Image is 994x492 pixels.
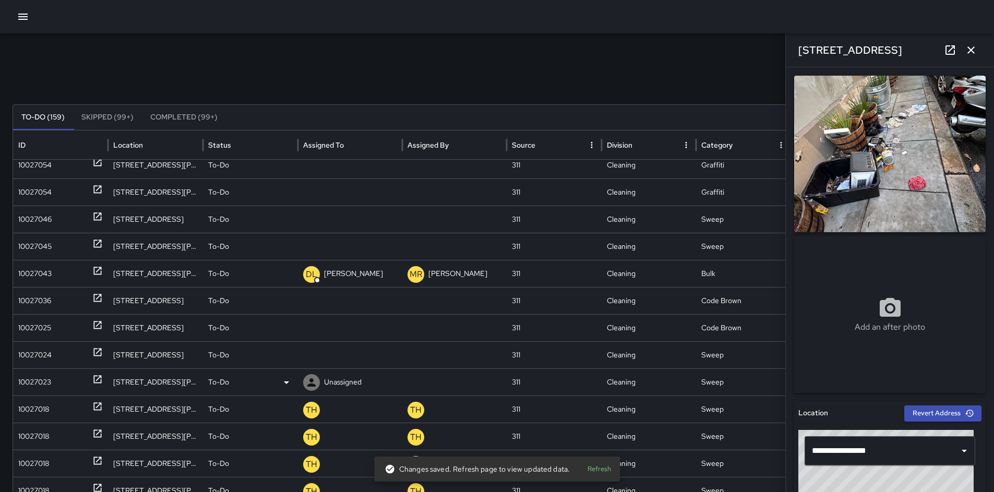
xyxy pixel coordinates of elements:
div: ID [18,140,26,150]
p: TH [306,404,317,416]
p: TH [410,404,422,416]
div: Sweep [696,233,791,260]
p: To-Do [208,233,229,260]
div: 10027054 [18,152,52,178]
div: 10027018 [18,450,49,477]
div: 311 [507,423,602,450]
div: 10027024 [18,342,52,368]
div: 1490 Howard Street [108,178,203,206]
div: 1000 Brannan Street [108,233,203,260]
p: [PERSON_NAME] [428,260,487,287]
div: 1520 Howard Street [108,151,203,178]
div: Bulk [696,260,791,287]
div: 311 [507,368,602,395]
div: Code Brown [696,287,791,314]
div: Sweep [696,206,791,233]
div: Cleaning [602,450,697,477]
div: 311 [507,314,602,341]
div: 10027018 [18,423,49,450]
div: Status [208,140,231,150]
div: Graffiti [696,151,791,178]
p: To-Do [208,315,229,341]
p: To-Do [208,423,229,450]
div: 311 [507,206,602,233]
div: 311 [507,178,602,206]
p: DL [306,268,317,281]
div: Graffiti [696,178,791,206]
p: To-Do [208,287,229,314]
div: 311 [507,395,602,423]
div: Cleaning [602,287,697,314]
p: TH [306,458,317,471]
button: Division column menu [679,138,693,152]
button: Completed (99+) [142,105,226,130]
div: Sweep [696,450,791,477]
div: 10027043 [18,260,52,287]
div: 935 Natoma Street [108,341,203,368]
p: To-Do [208,369,229,395]
p: To-Do [208,342,229,368]
div: Changes saved. Refresh page to view updated data. [385,460,570,478]
div: Cleaning [602,368,697,395]
div: Cleaning [602,314,697,341]
div: Division [607,140,632,150]
p: To-Do [208,450,229,477]
div: 311 [507,450,602,477]
div: Assigned To [303,140,344,150]
div: 311 [507,260,602,287]
button: Skipped (99+) [73,105,142,130]
div: Cleaning [602,395,697,423]
div: 311 [507,151,602,178]
p: MR [410,268,422,281]
div: 10027023 [18,369,51,395]
div: Sweep [696,341,791,368]
div: Cleaning [602,341,697,368]
div: 10027018 [18,396,49,423]
div: Cleaning [602,260,697,287]
div: 10027025 [18,315,51,341]
div: Cleaning [602,206,697,233]
button: Category column menu [774,138,788,152]
div: 1011 Howard Street [108,395,203,423]
p: To-Do [208,152,229,178]
div: Category [701,140,733,150]
div: 10027054 [18,179,52,206]
div: 258 Clara Street [108,260,203,287]
div: Cleaning [602,178,697,206]
p: TH [306,431,317,443]
div: 939 Harrison Street [108,368,203,395]
div: 311 [507,341,602,368]
div: 21a Harriet Street [108,423,203,450]
button: To-Do (159) [13,105,73,130]
p: TH [410,431,422,443]
div: 10027046 [18,206,52,233]
div: Sweep [696,395,791,423]
div: 363 6th Street [108,314,203,341]
div: Cleaning [602,233,697,260]
div: 10027045 [18,233,52,260]
div: Assigned By [408,140,449,150]
p: Unassigned [324,369,362,395]
div: Sweep [696,368,791,395]
div: Source [512,140,535,150]
p: [PERSON_NAME] [324,260,383,287]
div: 574 Natoma Street [108,287,203,314]
button: Refresh [582,461,616,477]
p: To-Do [208,396,229,423]
div: Cleaning [602,151,697,178]
p: To-Do [208,206,229,233]
div: Cleaning [602,423,697,450]
div: Sweep [696,423,791,450]
div: Code Brown [696,314,791,341]
div: 21a Harriet Street [108,450,203,477]
button: Source column menu [584,138,599,152]
div: Location [113,140,143,150]
p: To-Do [208,260,229,287]
p: To-Do [208,179,229,206]
div: 311 [507,233,602,260]
div: 311 [507,287,602,314]
div: 10027036 [18,287,51,314]
div: 359-369 Dore Street [108,206,203,233]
